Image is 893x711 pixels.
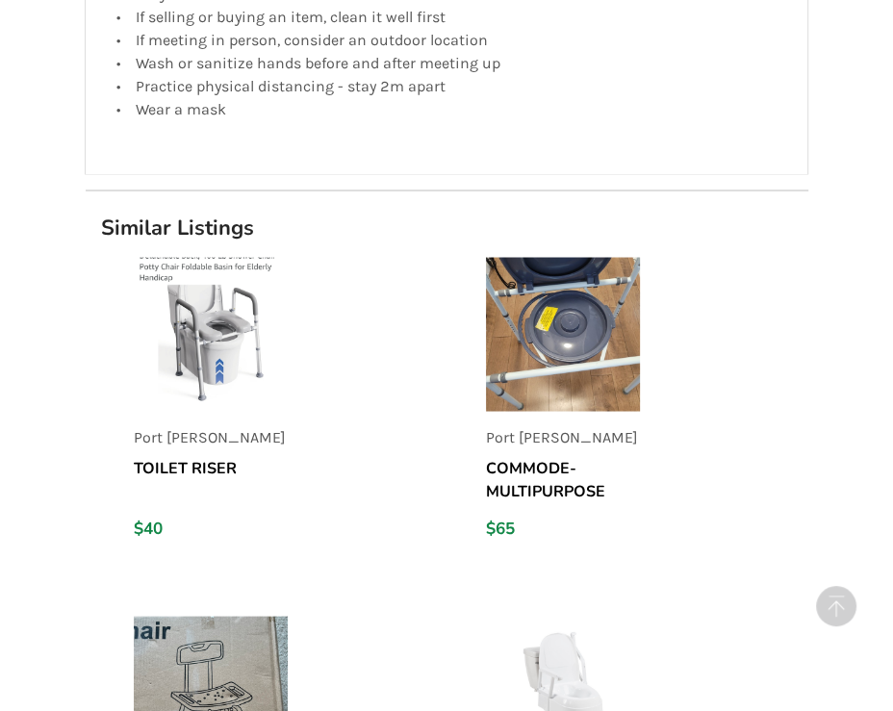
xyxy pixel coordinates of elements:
img: listing [134,257,288,411]
h5: TOILET RISER [134,456,288,502]
div: If selling or buying an item, clean it well first [136,6,767,29]
img: listing [486,257,640,411]
div: Wear a mask [136,98,767,118]
div: $65 [486,518,640,539]
div: Wash or sanitize hands before and after meeting up [136,52,767,75]
p: Port [PERSON_NAME] [486,426,640,448]
a: listingPort [PERSON_NAME]TOILET RISER$40 [134,257,456,554]
a: listingPort [PERSON_NAME]COMMODE-MULTIPURPOSE$65 [486,257,808,554]
div: $40 [134,518,288,539]
div: If meeting in person, consider an outdoor location [136,29,767,52]
div: Practice physical distancing - stay 2m apart [136,75,767,98]
p: Port [PERSON_NAME] [134,426,288,448]
h5: COMMODE-MULTIPURPOSE [486,456,640,502]
h1: Similar Listings [86,214,808,241]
